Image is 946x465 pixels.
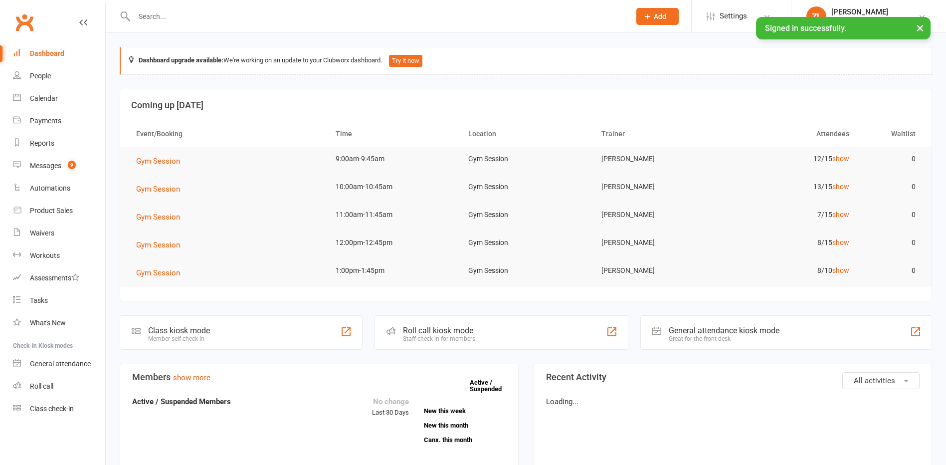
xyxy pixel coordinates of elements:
[720,5,747,27] span: Settings
[636,8,679,25] button: Add
[13,65,105,87] a: People
[858,147,925,171] td: 0
[136,185,180,194] span: Gym Session
[403,326,475,335] div: Roll call kiosk mode
[858,121,925,147] th: Waitlist
[13,42,105,65] a: Dashboard
[13,110,105,132] a: Payments
[13,200,105,222] a: Product Sales
[136,267,187,279] button: Gym Session
[592,259,725,282] td: [PERSON_NAME]
[30,319,66,327] div: What's New
[13,289,105,312] a: Tasks
[372,396,409,418] div: Last 30 Days
[459,259,592,282] td: Gym Session
[120,47,932,75] div: We're working on an update to your Clubworx dashboard.
[136,155,187,167] button: Gym Session
[592,147,725,171] td: [PERSON_NAME]
[148,326,210,335] div: Class kiosk mode
[842,372,920,389] button: All activities
[725,231,858,254] td: 8/15
[654,12,666,20] span: Add
[725,175,858,199] td: 13/15
[858,175,925,199] td: 0
[68,161,76,169] span: 9
[30,229,54,237] div: Waivers
[30,94,58,102] div: Calendar
[13,222,105,244] a: Waivers
[30,139,54,147] div: Reports
[831,16,918,25] div: Uniting Seniors Gym Orange
[136,268,180,277] span: Gym Session
[131,100,921,110] h3: Coming up [DATE]
[327,203,459,227] td: 11:00am-11:45am
[854,376,895,385] span: All activities
[136,183,187,195] button: Gym Session
[546,372,920,382] h3: Recent Activity
[136,211,187,223] button: Gym Session
[131,9,623,23] input: Search...
[831,7,918,16] div: [PERSON_NAME]
[30,251,60,259] div: Workouts
[30,382,53,390] div: Roll call
[832,266,849,274] a: show
[13,398,105,420] a: Class kiosk mode
[13,177,105,200] a: Automations
[148,335,210,342] div: Member self check-in
[725,147,858,171] td: 12/15
[30,117,61,125] div: Payments
[13,155,105,177] a: Messages 9
[424,422,506,429] a: New this month
[765,23,846,33] span: Signed in successfully.
[592,175,725,199] td: [PERSON_NAME]
[403,335,475,342] div: Staff check-in for members
[327,147,459,171] td: 9:00am-9:45am
[592,231,725,254] td: [PERSON_NAME]
[858,231,925,254] td: 0
[470,372,514,400] a: Active / Suspended
[12,10,37,35] a: Clubworx
[13,132,105,155] a: Reports
[832,183,849,191] a: show
[132,397,231,406] strong: Active / Suspended Members
[13,244,105,267] a: Workouts
[136,239,187,251] button: Gym Session
[459,147,592,171] td: Gym Session
[136,157,180,166] span: Gym Session
[30,405,74,413] div: Class check-in
[669,326,779,335] div: General attendance kiosk mode
[858,203,925,227] td: 0
[592,203,725,227] td: [PERSON_NAME]
[424,408,506,414] a: New this week
[30,72,51,80] div: People
[13,87,105,110] a: Calendar
[13,312,105,334] a: What's New
[327,121,459,147] th: Time
[13,375,105,398] a: Roll call
[459,203,592,227] td: Gym Session
[30,274,79,282] div: Assessments
[173,373,210,382] a: show more
[806,6,826,26] div: ZL
[30,49,64,57] div: Dashboard
[13,267,105,289] a: Assessments
[546,396,920,408] p: Loading...
[327,231,459,254] td: 12:00pm-12:45pm
[725,259,858,282] td: 8/10
[459,175,592,199] td: Gym Session
[372,396,409,408] div: No change
[136,213,180,222] span: Gym Session
[424,437,506,443] a: Canx. this month
[459,231,592,254] td: Gym Session
[592,121,725,147] th: Trainer
[30,296,48,304] div: Tasks
[725,203,858,227] td: 7/15
[30,207,73,215] div: Product Sales
[327,175,459,199] td: 10:00am-10:45am
[30,162,61,170] div: Messages
[389,55,422,67] button: Try it now
[669,335,779,342] div: Great for the front desk
[725,121,858,147] th: Attendees
[13,353,105,375] a: General attendance kiosk mode
[858,259,925,282] td: 0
